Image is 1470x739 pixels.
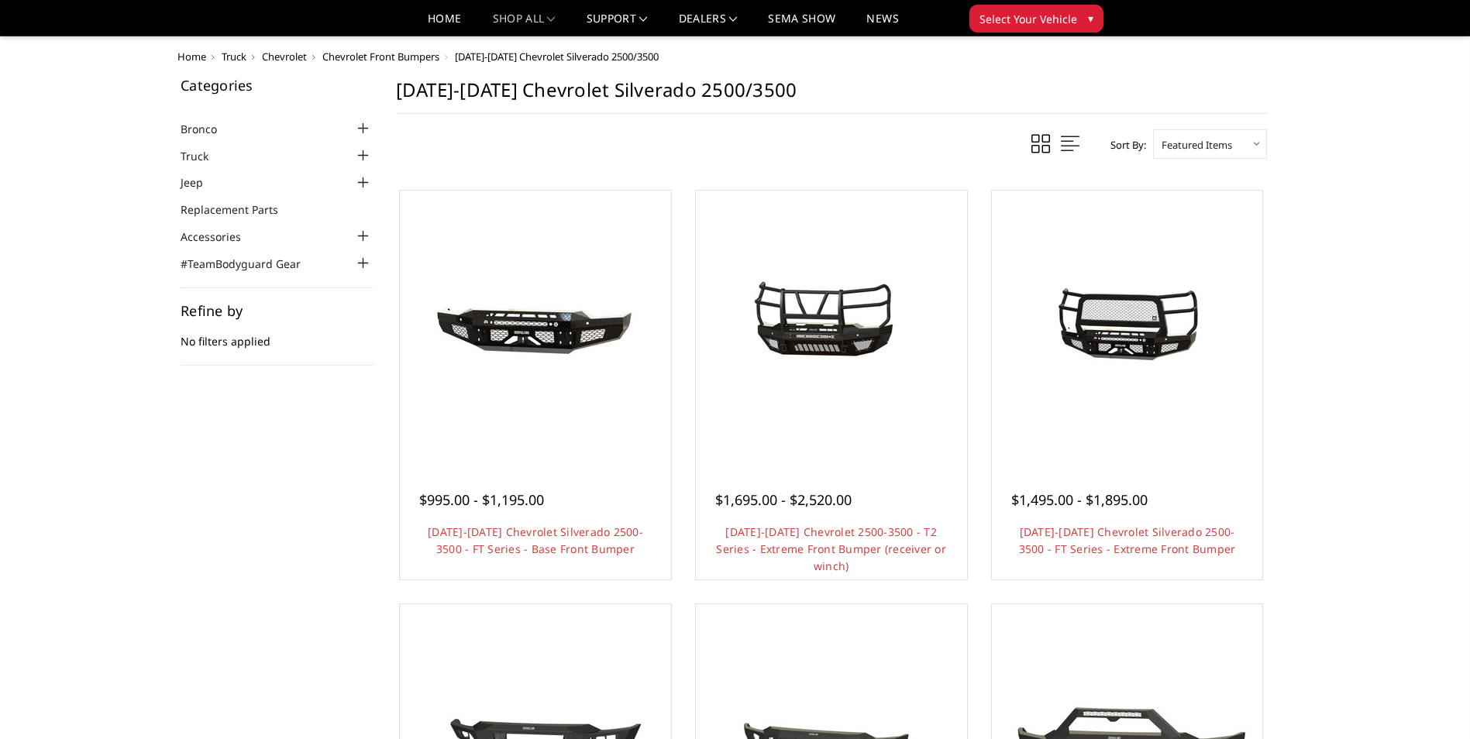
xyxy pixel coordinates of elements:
[181,121,236,137] a: Bronco
[428,524,643,556] a: [DATE]-[DATE] Chevrolet Silverado 2500-3500 - FT Series - Base Front Bumper
[455,50,659,64] span: [DATE]-[DATE] Chevrolet Silverado 2500/3500
[181,304,373,318] h5: Refine by
[181,229,260,245] a: Accessories
[181,256,320,272] a: #TeamBodyguard Gear
[700,194,963,458] a: 2020-2023 Chevrolet 2500-3500 - T2 Series - Extreme Front Bumper (receiver or winch) 2020-2023 Ch...
[262,50,307,64] a: Chevrolet
[493,13,556,36] a: shop all
[322,50,439,64] a: Chevrolet Front Bumpers
[419,490,544,509] span: $995.00 - $1,195.00
[679,13,738,36] a: Dealers
[979,11,1077,27] span: Select Your Vehicle
[1019,524,1236,556] a: [DATE]-[DATE] Chevrolet Silverado 2500-3500 - FT Series - Extreme Front Bumper
[181,148,228,164] a: Truck
[222,50,246,64] a: Truck
[1393,665,1470,739] iframe: Chat Widget
[181,174,222,191] a: Jeep
[715,490,852,509] span: $1,695.00 - $2,520.00
[181,304,373,366] div: No filters applied
[768,13,835,36] a: SEMA Show
[996,194,1259,458] a: 2020-2023 Chevrolet Silverado 2500-3500 - FT Series - Extreme Front Bumper 2020-2023 Chevrolet Si...
[587,13,648,36] a: Support
[181,78,373,92] h5: Categories
[181,201,298,218] a: Replacement Parts
[177,50,206,64] a: Home
[969,5,1103,33] button: Select Your Vehicle
[396,78,1267,114] h1: [DATE]-[DATE] Chevrolet Silverado 2500/3500
[866,13,898,36] a: News
[404,194,667,458] a: 2020-2023 Chevrolet Silverado 2500-3500 - FT Series - Base Front Bumper 2020-2023 Chevrolet Silve...
[1011,490,1148,509] span: $1,495.00 - $1,895.00
[428,13,461,36] a: Home
[1102,133,1146,156] label: Sort By:
[716,524,946,573] a: [DATE]-[DATE] Chevrolet 2500-3500 - T2 Series - Extreme Front Bumper (receiver or winch)
[1088,10,1093,26] span: ▾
